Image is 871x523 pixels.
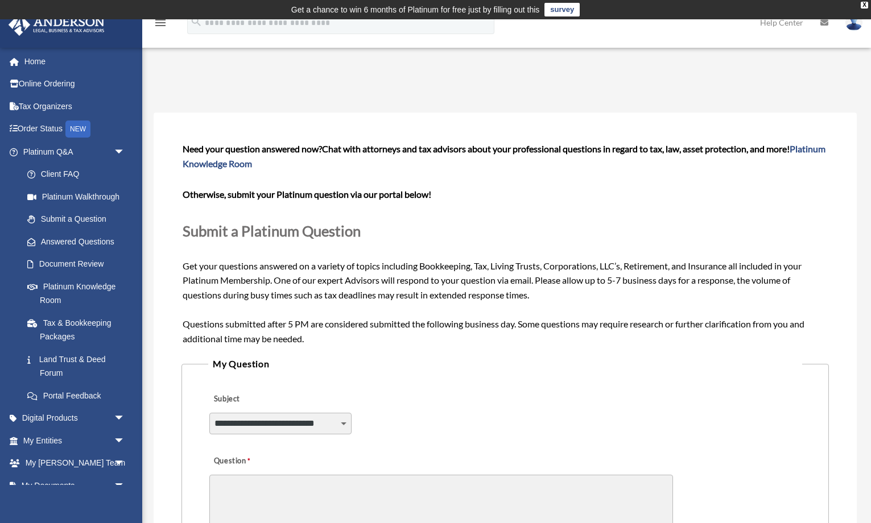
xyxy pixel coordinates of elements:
[16,312,142,348] a: Tax & Bookkeeping Packages
[183,143,825,169] a: Platinum Knowledge Room
[8,73,142,96] a: Online Ordering
[8,140,142,163] a: Platinum Q&Aarrow_drop_down
[5,14,108,36] img: Anderson Advisors Platinum Portal
[8,50,142,73] a: Home
[190,15,203,28] i: search
[183,143,322,154] span: Need your question answered now?
[209,454,298,470] label: Question
[183,222,361,239] span: Submit a Platinum Question
[154,20,167,30] a: menu
[154,16,167,30] i: menu
[16,384,142,407] a: Portal Feedback
[16,185,142,208] a: Platinum Walkthrough
[291,3,540,16] div: Get a chance to win 6 months of Platinum for free just by filling out this
[8,452,142,475] a: My [PERSON_NAME] Teamarrow_drop_down
[209,392,317,408] label: Subject
[8,95,142,118] a: Tax Organizers
[65,121,90,138] div: NEW
[8,407,142,430] a: Digital Productsarrow_drop_down
[16,163,142,186] a: Client FAQ
[8,118,142,141] a: Order StatusNEW
[208,356,802,372] legend: My Question
[16,230,142,253] a: Answered Questions
[114,474,137,497] span: arrow_drop_down
[544,3,580,16] a: survey
[16,208,137,231] a: Submit a Question
[114,452,137,475] span: arrow_drop_down
[16,275,142,312] a: Platinum Knowledge Room
[114,407,137,430] span: arrow_drop_down
[183,143,825,169] span: Chat with attorneys and tax advisors about your professional questions in regard to tax, law, ass...
[114,429,137,453] span: arrow_drop_down
[16,253,142,276] a: Document Review
[183,143,827,344] span: Get your questions answered on a variety of topics including Bookkeeping, Tax, Living Trusts, Cor...
[16,348,142,384] a: Land Trust & Deed Forum
[8,429,142,452] a: My Entitiesarrow_drop_down
[861,2,868,9] div: close
[183,189,431,200] b: Otherwise, submit your Platinum question via our portal below!
[8,474,142,497] a: My Documentsarrow_drop_down
[845,14,862,31] img: User Pic
[114,140,137,164] span: arrow_drop_down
